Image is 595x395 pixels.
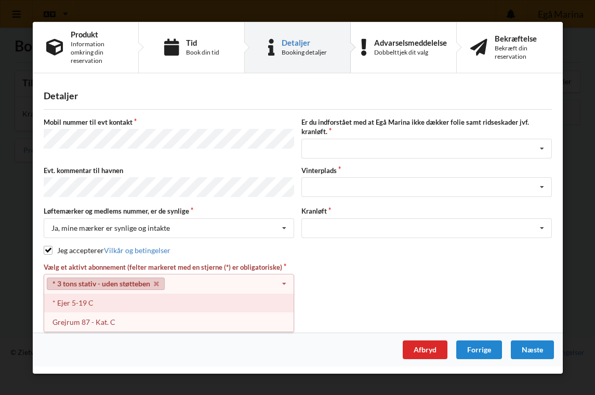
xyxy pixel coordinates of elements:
label: Mobil nummer til evt kontakt [44,117,294,127]
div: Bekræftelse [495,34,549,43]
div: Produkt [71,30,125,38]
div: Grejrum 87 - Kat. C [44,312,294,332]
div: Tid [186,38,219,47]
label: Jeg accepterer [44,245,170,254]
div: Detaljer [44,90,552,102]
div: Information omkring din reservation [71,40,125,65]
div: Book din tid [186,48,219,57]
div: Advarselsmeddelelse [374,38,446,47]
label: Kranløft [301,206,552,216]
label: Vinterplads [301,165,552,175]
label: Er du indforstået med at Egå Marina ikke dækker folie samt ridseskader jvf. kranløft. [301,117,552,136]
div: Forrige [456,340,501,359]
div: Booking detaljer [282,48,327,57]
div: Afbryd [402,340,447,359]
div: Bekræft din reservation [495,44,549,61]
label: Vælg et aktivt abonnement (felter markeret med en stjerne (*) er obligatoriske) [44,262,294,272]
a: * 3 tons stativ - uden støtteben [47,277,165,289]
div: Ja, mine mærker er synlige og intakte [51,224,170,231]
div: * Ejer 5-19 C [44,293,294,312]
a: Vilkår og betingelser [103,245,170,254]
label: Løftemærker og medlems nummer, er de synlige [44,206,294,216]
div: Næste [510,340,553,359]
div: Dobbelttjek dit valg [374,48,446,57]
label: Evt. kommentar til havnen [44,165,294,175]
div: Detaljer [282,38,327,47]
